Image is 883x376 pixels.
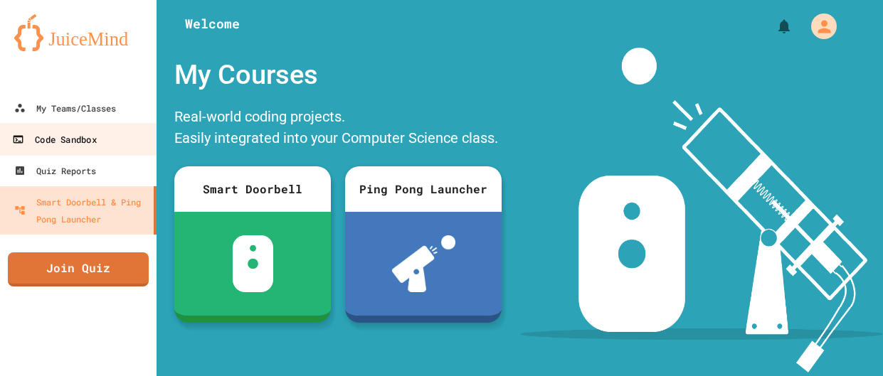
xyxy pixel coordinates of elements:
[167,102,509,156] div: Real-world coding projects. Easily integrated into your Computer Science class.
[14,193,148,227] div: Smart Doorbell & Ping Pong Launcher
[174,166,331,212] div: Smart Doorbell
[392,235,455,292] img: ppl-with-ball.png
[8,252,149,286] a: Join Quiz
[14,162,96,179] div: Quiz Reports
[233,235,273,292] img: sdb-white.svg
[345,166,502,212] div: Ping Pong Launcher
[796,10,840,43] div: My Account
[14,100,116,117] div: My Teams/Classes
[12,131,96,149] div: Code Sandbox
[167,48,509,102] div: My Courses
[749,14,796,38] div: My Notifications
[14,14,142,51] img: logo-orange.svg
